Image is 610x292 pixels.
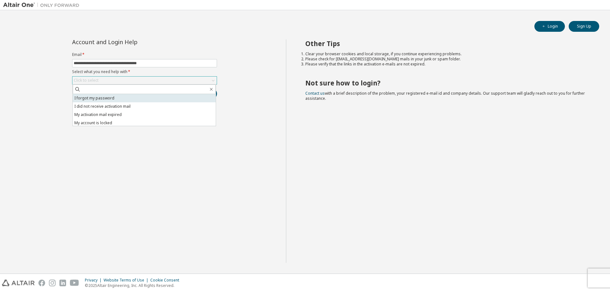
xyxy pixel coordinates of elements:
label: Email [72,52,217,57]
button: Login [534,21,565,32]
img: linkedin.svg [59,280,66,286]
img: altair_logo.svg [2,280,35,286]
h2: Other Tips [305,39,588,48]
p: © 2025 Altair Engineering, Inc. All Rights Reserved. [85,283,183,288]
div: Click to select [74,78,98,83]
img: instagram.svg [49,280,56,286]
div: Cookie Consent [150,278,183,283]
button: Sign Up [569,21,599,32]
img: youtube.svg [70,280,79,286]
span: with a brief description of the problem, your registered e-mail id and company details. Our suppo... [305,91,585,101]
div: Click to select [72,77,217,84]
img: Altair One [3,2,83,8]
li: I forgot my password [73,94,216,102]
div: Website Terms of Use [104,278,150,283]
div: Privacy [85,278,104,283]
li: Please verify that the links in the activation e-mails are not expired. [305,62,588,67]
li: Clear your browser cookies and local storage, if you continue experiencing problems. [305,51,588,57]
label: Select what you need help with [72,69,217,74]
img: facebook.svg [38,280,45,286]
h2: Not sure how to login? [305,79,588,87]
div: Account and Login Help [72,39,188,44]
li: Please check for [EMAIL_ADDRESS][DOMAIN_NAME] mails in your junk or spam folder. [305,57,588,62]
a: Contact us [305,91,325,96]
